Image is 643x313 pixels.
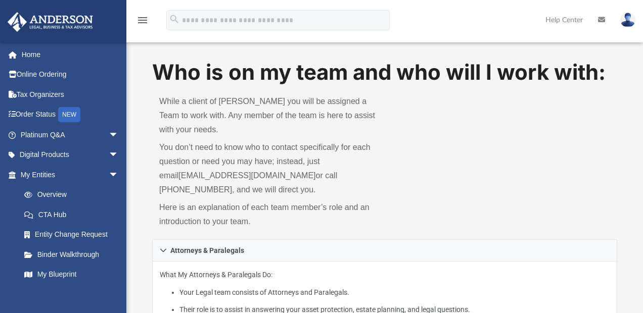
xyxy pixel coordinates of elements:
i: search [169,14,180,25]
a: Home [7,44,134,65]
div: NEW [58,107,80,122]
a: Platinum Q&Aarrow_drop_down [7,125,134,145]
a: Order StatusNEW [7,105,134,125]
p: Here is an explanation of each team member’s role and an introduction to your team. [159,200,378,229]
a: Online Ordering [7,65,134,85]
span: arrow_drop_down [109,125,129,145]
i: menu [136,14,149,26]
a: Overview [14,185,134,205]
a: Entity Change Request [14,225,134,245]
a: Attorneys & Paralegals [152,239,617,262]
a: My Blueprint [14,265,129,285]
img: User Pic [620,13,635,27]
a: menu [136,19,149,26]
a: CTA Hub [14,204,134,225]
span: arrow_drop_down [109,145,129,166]
p: While a client of [PERSON_NAME] you will be assigned a Team to work with. Any member of the team ... [159,94,378,137]
h1: Who is on my team and who will I work with: [152,58,617,87]
a: Tax Organizers [7,84,134,105]
a: Binder Walkthrough [14,244,134,265]
span: Attorneys & Paralegals [170,247,244,254]
a: My Entitiesarrow_drop_down [7,165,134,185]
li: Your Legal team consists of Attorneys and Paralegals. [179,286,610,299]
a: [EMAIL_ADDRESS][DOMAIN_NAME] [178,171,315,180]
p: You don’t need to know who to contact specifically for each question or need you may have; instea... [159,140,378,197]
img: Anderson Advisors Platinum Portal [5,12,96,32]
span: arrow_drop_down [109,165,129,185]
a: Digital Productsarrow_drop_down [7,145,134,165]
